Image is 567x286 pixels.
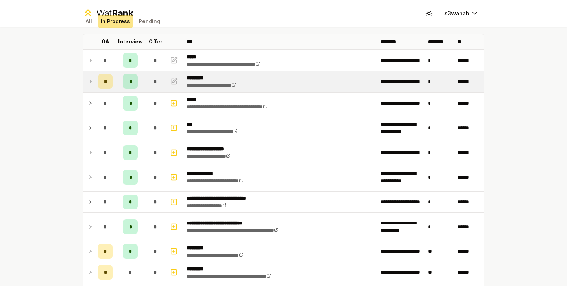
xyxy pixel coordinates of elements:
[444,9,470,18] span: s3wahab
[149,38,162,45] p: Offer
[83,7,133,19] a: WatRank
[118,38,143,45] p: Interview
[439,7,484,20] button: s3wahab
[112,8,133,18] span: Rank
[102,38,109,45] p: OA
[136,15,163,28] button: Pending
[96,7,133,19] div: Wat
[83,15,95,28] button: All
[98,15,133,28] button: In Progress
